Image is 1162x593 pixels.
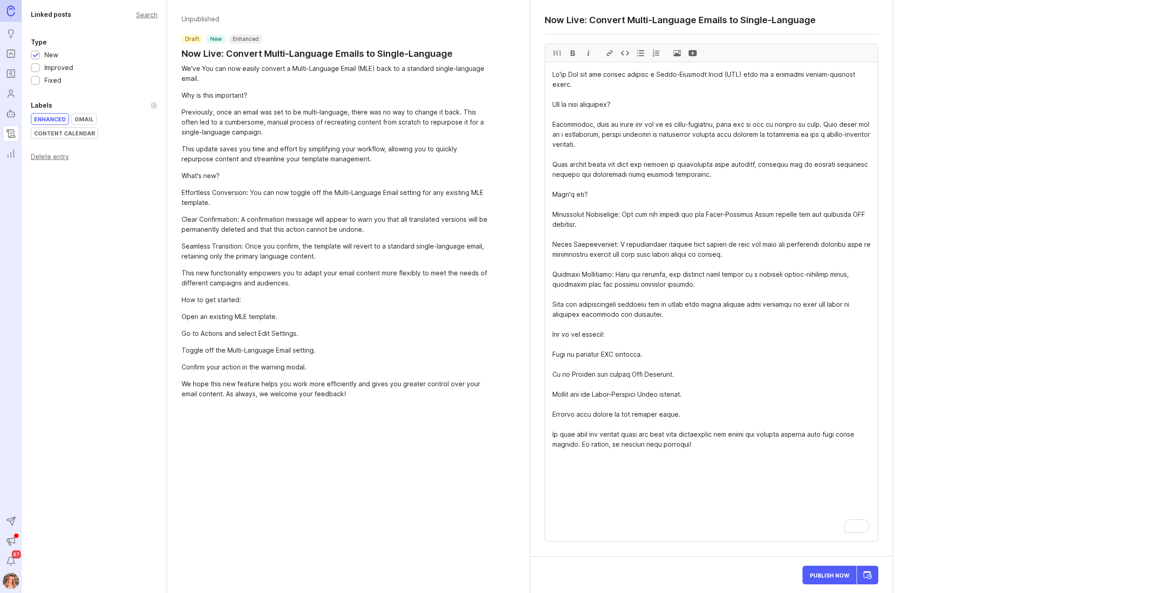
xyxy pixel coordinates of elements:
div: Clear Confirmation: A confirmation message will appear to warn you that all translated versions w... [182,214,490,234]
p: draft [185,35,199,43]
div: Improved [44,63,73,73]
div: Open an existing MLE template. [182,312,490,322]
div: Confirm your action in the warning modal. [182,362,490,372]
div: Previously, once an email was set to be multi-language, there was no way to change it back. This ... [182,107,490,137]
div: We hope this new feature helps you work more efficiently and gives you greater control over your ... [182,379,490,399]
button: Publish Now [803,566,857,584]
a: Now Live: Convert Multi-Language Emails to Single-Language [182,47,453,60]
div: New [44,50,58,60]
span: Publish Now [810,572,849,578]
p: Unpublished [182,15,453,24]
div: Effortless Conversion: You can now toggle off the Multi-Language Email setting for any existing M... [182,188,490,208]
a: Changelog [3,125,19,142]
div: Linked posts [31,9,71,20]
div: Why is this important? [182,90,490,100]
div: What's new? [182,171,490,181]
button: Announcements [3,533,19,549]
div: Search [136,12,158,17]
div: How to get started: [182,295,490,305]
a: Roadmaps [3,65,19,82]
div: Gmail [72,114,96,125]
div: Type [31,37,47,48]
button: Bronwen W [3,573,19,589]
div: Enhanced [31,114,69,125]
div: This update saves you time and effort by simplifying your workflow, allowing you to quickly repur... [182,144,490,164]
div: Labels [31,100,52,111]
div: Fixed [44,75,61,85]
button: Send to Autopilot [3,513,19,529]
a: Ideas [3,25,19,42]
div: Delete entry [31,154,158,160]
div: Seamless Transition: Once you confirm, the template will revert to a standard single-language ema... [182,241,490,261]
textarea: To enrich screen reader interactions, please activate Accessibility in Grammarly extension settings [545,62,878,541]
textarea: Now Live: Convert Multi-Language Emails to Single-Language [545,15,878,25]
a: Users [3,85,19,102]
div: Content Calendar [31,128,98,139]
a: Reporting [3,145,19,162]
img: Canny Home [7,5,15,16]
div: We've You can now easily convert a Multi-Language Email (MLE) back to a standard single-language ... [182,64,490,84]
a: Portal [3,45,19,62]
p: Enhanced [233,35,259,43]
span: 67 [12,550,21,558]
p: new [210,35,222,43]
div: Toggle off the Multi-Language Email setting. [182,345,490,355]
a: Autopilot [3,105,19,122]
button: Notifications [3,553,19,569]
div: Go to Actions and select Edit Settings. [182,329,490,339]
div: H1 [550,44,565,62]
div: This new functionality empowers you to adapt your email content more flexibly to meet the needs o... [182,268,490,288]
